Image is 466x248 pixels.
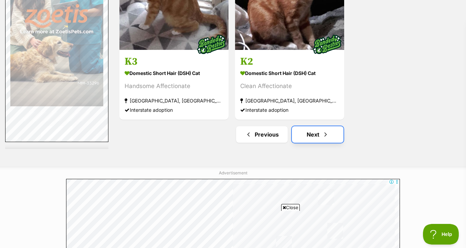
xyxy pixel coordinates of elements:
div: Handsome Affectionate [125,81,223,90]
a: Previous page [236,126,288,143]
div: Interstate adoption [240,105,339,114]
a: K3 Domestic Short Hair (DSH) Cat Handsome Affectionate [GEOGRAPHIC_DATA], [GEOGRAPHIC_DATA] Inter... [119,50,229,119]
nav: Pagination [119,126,461,143]
img: bonded besties [310,27,345,61]
div: Clean Affectionate [240,81,339,90]
strong: [GEOGRAPHIC_DATA], [GEOGRAPHIC_DATA] [125,96,223,105]
iframe: Help Scout Beacon - Open [423,224,459,245]
div: Interstate adoption [125,105,223,114]
a: Next page [292,126,343,143]
strong: [GEOGRAPHIC_DATA], [GEOGRAPHIC_DATA] [240,96,339,105]
h3: K3 [125,55,223,68]
img: bonded besties [194,27,229,61]
a: K2 Domestic Short Hair (DSH) Cat Clean Affectionate [GEOGRAPHIC_DATA], [GEOGRAPHIC_DATA] Intersta... [235,50,344,119]
span: Close [281,204,300,211]
iframe: Advertisement [66,214,400,245]
h3: K2 [240,55,339,68]
strong: Domestic Short Hair (DSH) Cat [125,68,223,78]
strong: Domestic Short Hair (DSH) Cat [240,68,339,78]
